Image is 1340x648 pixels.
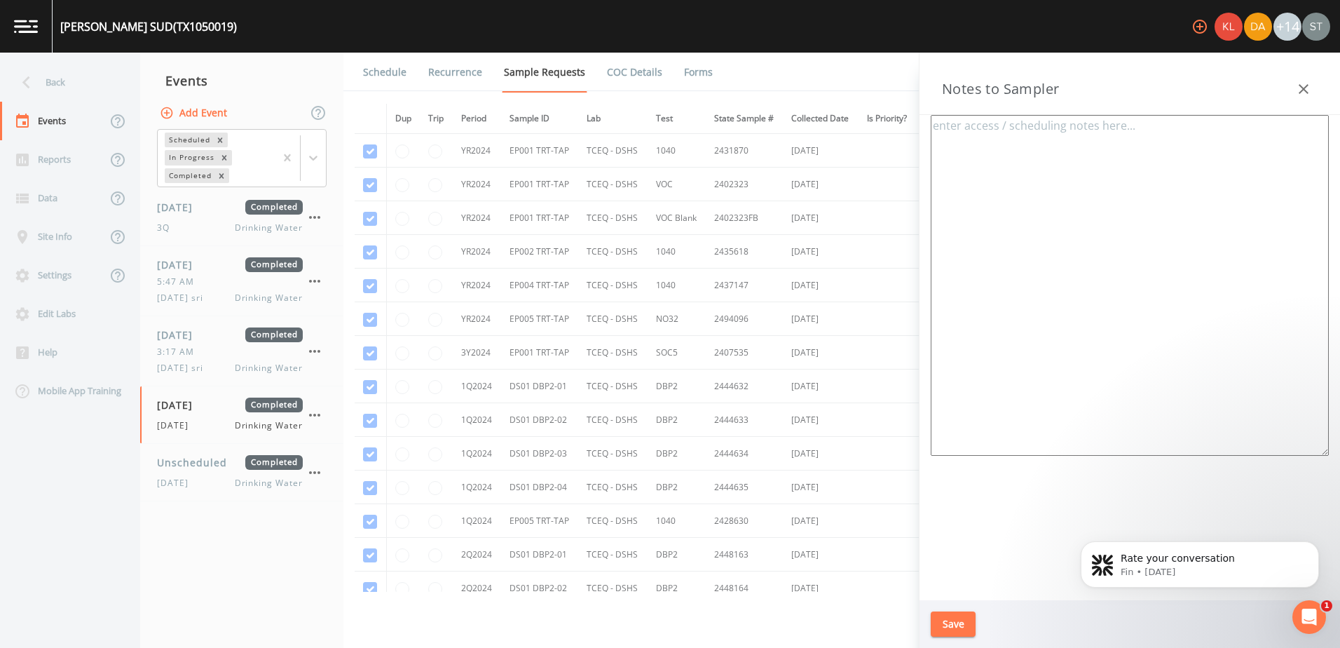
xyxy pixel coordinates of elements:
td: [DATE] [783,437,858,471]
td: 2437147 [706,269,784,302]
td: TCEQ - DSHS [578,201,647,235]
td: NO32 [648,302,706,336]
iframe: Intercom notifications message [1060,512,1340,610]
td: 1Q2024 [453,370,501,403]
td: [DATE] [783,134,858,168]
td: [DATE] [783,201,858,235]
td: TCEQ - DSHS [578,504,647,538]
td: [DATE] [783,302,858,336]
td: 1040 [648,504,706,538]
th: Period [453,104,501,134]
td: [DATE] [783,336,858,370]
td: 2428630 [706,504,784,538]
td: EP005 TRT-TAP [501,302,579,336]
td: 2444633 [706,403,784,437]
td: 2431870 [706,134,784,168]
div: Scheduled [165,133,212,147]
td: 2Q2024 [453,538,501,572]
td: DS01 DBP2-03 [501,437,579,471]
span: Completed [245,455,303,470]
span: 3Q [157,222,178,234]
td: [DATE] [783,471,858,504]
td: YR2024 [453,235,501,269]
td: [DATE] [783,168,858,201]
th: State Sample # [706,104,784,134]
td: 2Q2024 [453,572,501,605]
td: [DATE] [783,269,858,302]
td: TCEQ - DSHS [578,370,647,403]
a: [DATE]Completed5:47 AM[DATE] sriDrinking Water [140,246,343,316]
td: EP004 TRT-TAP [501,269,579,302]
td: EP001 TRT-TAP [501,168,579,201]
span: Drinking Water [235,222,303,234]
td: EP001 TRT-TAP [501,336,579,370]
td: VOC Blank [648,201,706,235]
td: 1Q2024 [453,403,501,437]
span: Drinking Water [235,419,303,432]
td: DS01 DBP2-02 [501,403,579,437]
span: [DATE] sri [157,292,212,304]
span: [DATE] [157,257,203,272]
div: Remove In Progress [217,150,232,165]
a: COC Details [605,53,664,92]
th: Sample ID [501,104,579,134]
td: [DATE] [783,572,858,605]
h3: Notes to Sampler [942,78,1059,100]
td: DBP2 [648,437,706,471]
td: 2407535 [706,336,784,370]
span: Drinking Water [235,477,303,490]
span: 3:17 AM [157,346,203,358]
td: TCEQ - DSHS [578,168,647,201]
th: Collected Date [783,104,858,134]
td: [DATE] [783,403,858,437]
th: Is Priority? [859,104,916,134]
td: DBP2 [648,471,706,504]
span: [DATE] sri [157,362,212,374]
td: 2444632 [706,370,784,403]
td: [DATE] [783,538,858,572]
img: 9c4450d90d3b8045b2e5fa62e4f92659 [1215,13,1243,41]
a: [DATE]Completed3QDrinking Water [140,189,343,246]
a: UnscheduledCompleted[DATE]Drinking Water [140,444,343,501]
td: YR2024 [453,134,501,168]
span: [DATE] [157,477,197,490]
div: Events [140,63,343,98]
span: [DATE] [157,200,203,215]
span: [DATE] [157,419,197,432]
div: +14 [1273,13,1301,41]
td: DS01 DBP2-01 [501,538,579,572]
td: [DATE] [783,370,858,403]
span: 5:47 AM [157,276,203,288]
td: TCEQ - DSHS [578,538,647,572]
a: [DATE]Completed[DATE]Drinking Water [140,386,343,444]
a: Schedule [361,53,409,92]
td: YR2024 [453,168,501,201]
td: 2402323FB [706,201,784,235]
a: Recurrence [426,53,484,92]
td: EP001 TRT-TAP [501,134,579,168]
td: DS01 DBP2-02 [501,572,579,605]
span: Completed [245,398,303,412]
td: TCEQ - DSHS [578,437,647,471]
td: TCEQ - DSHS [578,403,647,437]
td: [DATE] [783,235,858,269]
iframe: Intercom live chat [1292,600,1326,634]
td: YR2024 [453,269,501,302]
span: Completed [245,257,303,272]
span: Completed [245,200,303,215]
div: Completed [165,168,214,183]
a: Forms [682,53,715,92]
img: 8315ae1e0460c39f28dd315f8b59d613 [1302,13,1330,41]
td: YR2024 [453,201,501,235]
td: 1040 [648,134,706,168]
div: Remove Completed [214,168,229,183]
th: Lab [578,104,647,134]
td: EP001 TRT-TAP [501,201,579,235]
td: YR2024 [453,302,501,336]
td: 3Y2024 [453,336,501,370]
div: In Progress [165,150,217,165]
td: TCEQ - DSHS [578,134,647,168]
